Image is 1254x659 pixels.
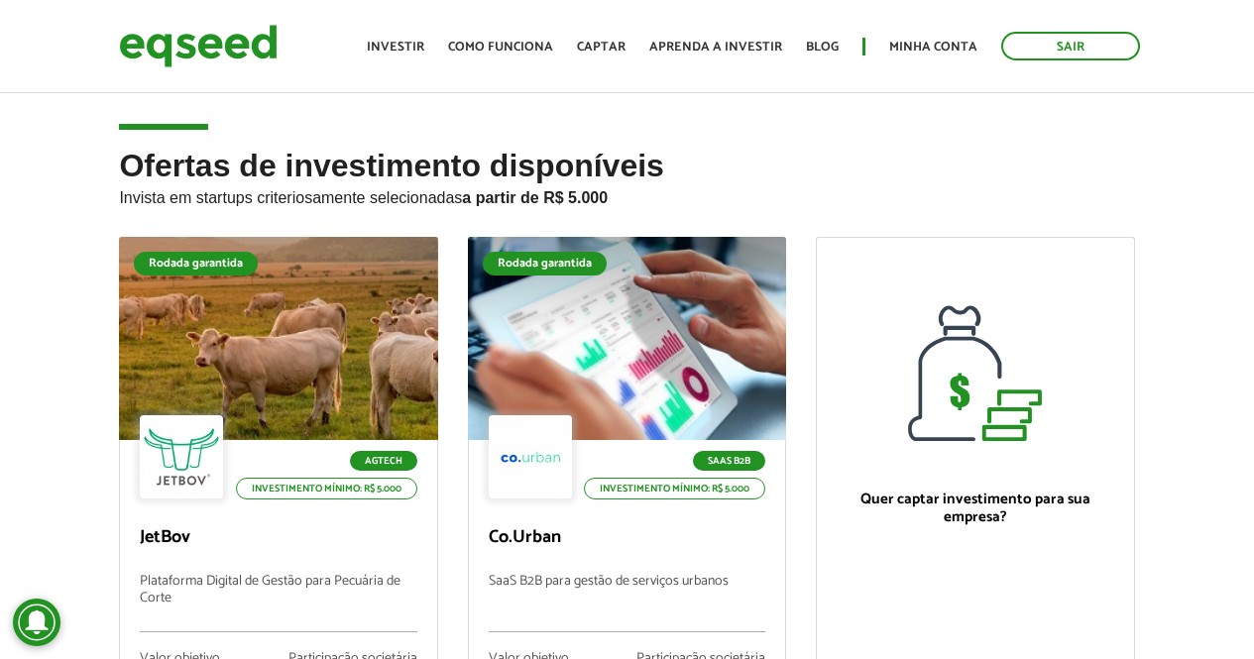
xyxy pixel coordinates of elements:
a: Aprenda a investir [649,41,782,54]
p: Co.Urban [489,527,765,549]
strong: a partir de R$ 5.000 [462,189,608,206]
p: Quer captar investimento para sua empresa? [837,491,1113,526]
img: EqSeed [119,20,278,72]
h2: Ofertas de investimento disponíveis [119,149,1134,237]
div: Rodada garantida [483,252,607,275]
p: JetBov [140,527,416,549]
a: Captar [577,41,626,54]
a: Investir [367,41,424,54]
p: Investimento mínimo: R$ 5.000 [584,478,765,499]
a: Sair [1001,32,1140,60]
p: Invista em startups criteriosamente selecionadas [119,183,1134,207]
div: Rodada garantida [134,252,258,275]
a: Minha conta [889,41,977,54]
p: SaaS B2B [693,451,765,471]
p: Investimento mínimo: R$ 5.000 [236,478,417,499]
a: Como funciona [448,41,553,54]
a: Blog [806,41,839,54]
p: Agtech [350,451,417,471]
p: Plataforma Digital de Gestão para Pecuária de Corte [140,574,416,632]
p: SaaS B2B para gestão de serviços urbanos [489,574,765,632]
